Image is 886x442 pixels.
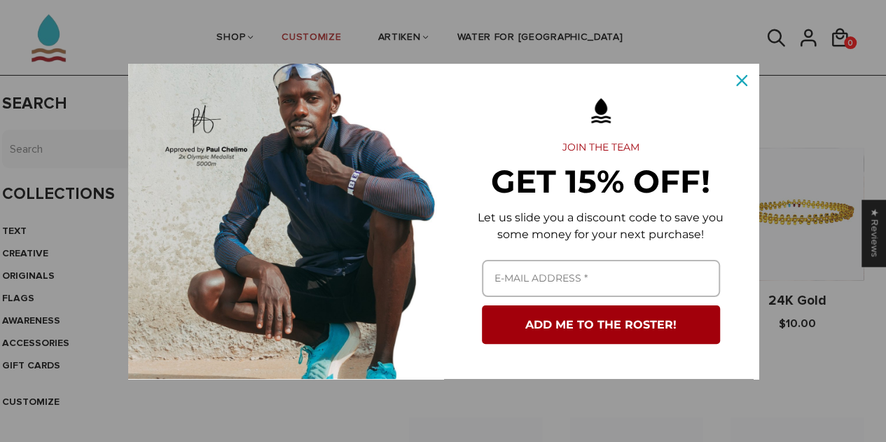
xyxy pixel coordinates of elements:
svg: close icon [736,75,747,86]
p: Let us slide you a discount code to save you some money for your next purchase! [466,209,736,243]
input: Email field [482,260,720,297]
button: ADD ME TO THE ROSTER! [482,305,720,344]
h2: JOIN THE TEAM [466,141,736,154]
strong: GET 15% OFF! [491,162,710,200]
button: Close [725,64,759,97]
